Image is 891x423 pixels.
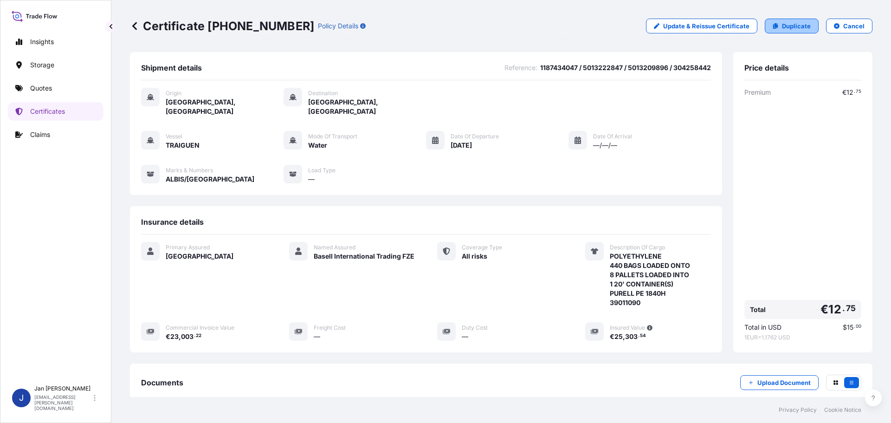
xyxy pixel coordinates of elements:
p: Storage [30,60,54,70]
span: Destination [308,90,338,97]
span: 12 [828,304,841,315]
span: Shipment details [141,63,202,72]
span: Date of Departure [451,133,499,140]
p: [EMAIL_ADDRESS][PERSON_NAME][DOMAIN_NAME] [34,394,92,411]
span: 22 [196,334,201,338]
span: J [19,393,24,403]
span: All risks [462,252,487,261]
span: € [610,333,614,340]
span: 1187434047 / 5013222847 / 5013209896 / 304258442 [540,63,711,72]
span: 54 [640,334,646,338]
span: 303 [625,333,638,340]
p: Update & Reissue Certificate [663,21,749,31]
a: Insights [8,33,103,51]
a: Cookie Notice [824,406,861,414]
span: TRAIGUEN [166,141,200,150]
p: Policy Details [318,21,358,31]
p: Quotes [30,84,52,93]
span: [DATE] [451,141,472,150]
span: Date of Arrival [593,133,632,140]
span: 1 EUR = 1.1762 USD [744,334,861,341]
span: . [854,325,855,328]
span: . [194,334,195,338]
a: Privacy Policy [779,406,817,414]
span: 003 [181,333,194,340]
span: Reference : [504,63,537,72]
a: Certificates [8,102,103,121]
p: Cancel [843,21,865,31]
span: Insurance details [141,217,204,227]
p: Claims [30,130,50,139]
span: , [179,333,181,340]
p: Jan [PERSON_NAME] [34,385,92,392]
span: € [842,89,846,96]
span: Mode of Transport [308,133,357,140]
p: Duplicate [782,21,811,31]
span: Total in USD [744,323,781,332]
span: Duty Cost [462,324,488,332]
span: Primary Assured [166,244,210,251]
span: Origin [166,90,181,97]
span: — [462,332,468,341]
span: Documents [141,378,183,387]
a: Quotes [8,79,103,98]
span: ALBIS/[GEOGRAPHIC_DATA] [166,175,254,184]
span: — [314,332,320,341]
span: 23 [170,333,179,340]
span: € [820,304,828,315]
span: —/—/— [593,141,617,150]
span: POLYETHYLENE 440 BAGS LOADED ONTO 8 PALLETS LOADED INTO 1 20' CONTAINER(S) PURELL PE 1840H 39011090 [610,252,690,307]
span: . [854,90,855,93]
span: Basell International Trading FZE [314,252,414,261]
span: $ [843,324,847,331]
span: 00 [856,325,861,328]
span: Load Type [308,167,336,174]
span: — [308,175,315,184]
a: Storage [8,56,103,74]
span: Water [308,141,327,150]
span: 75 [846,306,856,311]
span: Insured Value [610,324,645,332]
span: , [623,333,625,340]
span: Premium [744,88,771,97]
a: Duplicate [765,19,819,33]
span: 25 [614,333,623,340]
a: Claims [8,125,103,144]
span: Description Of Cargo [610,244,665,251]
span: Freight Cost [314,324,346,332]
span: Named Assured [314,244,355,251]
a: Update & Reissue Certificate [646,19,757,33]
span: 15 [847,324,853,331]
span: [GEOGRAPHIC_DATA] [166,252,233,261]
span: € [166,333,170,340]
span: 12 [846,89,853,96]
span: . [842,306,845,311]
button: Cancel [826,19,872,33]
span: [GEOGRAPHIC_DATA], [GEOGRAPHIC_DATA] [308,98,426,116]
p: Certificate [PHONE_NUMBER] [130,19,314,33]
span: 75 [856,90,861,93]
span: Vessel [166,133,182,140]
span: Marks & Numbers [166,167,213,174]
p: Insights [30,37,54,46]
span: Commercial Invoice Value [166,324,234,332]
span: . [638,334,639,338]
p: Upload Document [757,378,811,387]
span: Coverage Type [462,244,502,251]
button: Upload Document [740,375,819,390]
span: [GEOGRAPHIC_DATA], [GEOGRAPHIC_DATA] [166,98,284,116]
span: Total [750,305,766,314]
p: Certificates [30,107,65,116]
span: Price details [744,63,789,72]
